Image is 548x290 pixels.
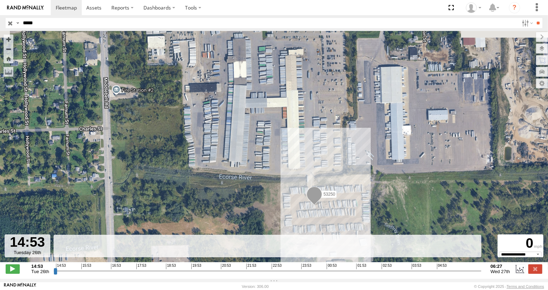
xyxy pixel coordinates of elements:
[491,269,510,274] span: Wed 27th Aug 2025
[507,284,544,289] a: Terms and Conditions
[221,264,231,269] span: 20:53
[437,264,447,269] span: 04:53
[272,264,282,269] span: 22:53
[519,18,534,28] label: Search Filter Options
[323,192,335,197] span: 53250
[111,264,121,269] span: 16:53
[356,264,366,269] span: 01:53
[528,264,542,273] label: Close
[536,78,548,88] label: Map Settings
[4,34,13,44] button: Zoom in
[31,269,49,274] span: Tue 26th Aug 2025
[15,18,20,28] label: Search Query
[327,264,337,269] span: 00:53
[191,264,201,269] span: 19:53
[7,5,44,10] img: rand-logo.svg
[412,264,421,269] span: 03:53
[4,283,36,290] a: Visit our Website
[491,264,510,269] strong: 06:27
[242,284,269,289] div: Version: 306.00
[382,264,392,269] span: 02:53
[499,235,542,252] div: 0
[6,264,20,273] label: Play/Stop
[463,2,484,13] div: Miky Transport
[246,264,256,269] span: 21:53
[301,264,311,269] span: 23:53
[136,264,146,269] span: 17:53
[474,284,544,289] div: © Copyright 2025 -
[166,264,176,269] span: 18:53
[4,44,13,54] button: Zoom out
[31,264,49,269] strong: 14:53
[4,67,13,77] label: Measure
[56,264,66,269] span: 14:53
[4,54,13,63] button: Zoom Home
[81,264,91,269] span: 15:53
[509,2,520,13] i: ?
